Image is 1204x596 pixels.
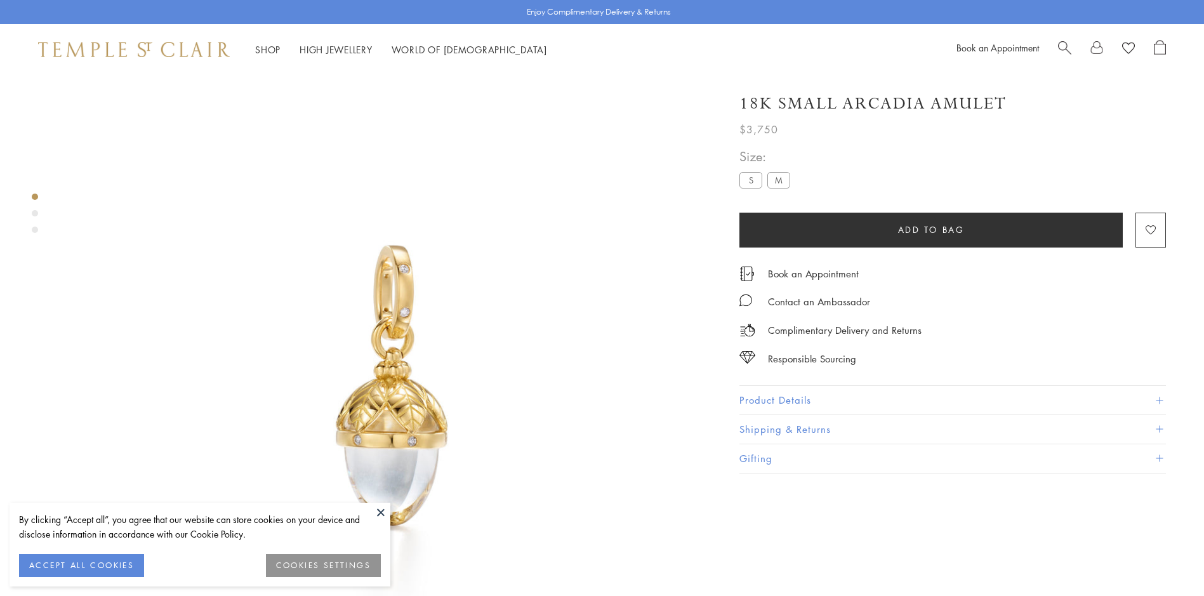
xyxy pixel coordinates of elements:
button: COOKIES SETTINGS [266,554,381,577]
div: Responsible Sourcing [768,351,856,367]
img: MessageIcon-01_2.svg [739,294,752,307]
p: Enjoy Complimentary Delivery & Returns [527,6,671,18]
div: By clicking “Accept all”, you agree that our website can store cookies on your device and disclos... [19,512,381,541]
label: S [739,172,762,188]
a: World of [DEMOGRAPHIC_DATA]World of [DEMOGRAPHIC_DATA] [392,43,547,56]
h1: 18K Small Arcadia Amulet [739,93,1007,115]
span: Size: [739,146,795,167]
a: View Wishlist [1122,40,1135,59]
img: icon_sourcing.svg [739,351,755,364]
span: Add to bag [898,223,965,237]
div: Product gallery navigation [32,190,38,243]
a: ShopShop [255,43,281,56]
a: High JewelleryHigh Jewellery [300,43,373,56]
img: icon_appointment.svg [739,267,755,281]
img: icon_delivery.svg [739,322,755,338]
button: Gifting [739,444,1166,473]
a: Book an Appointment [956,41,1039,54]
button: Add to bag [739,213,1123,248]
button: Product Details [739,386,1166,414]
img: Temple St. Clair [38,42,230,57]
div: Contact an Ambassador [768,294,870,310]
nav: Main navigation [255,42,547,58]
a: Search [1058,40,1071,59]
button: Shipping & Returns [739,415,1166,444]
a: Open Shopping Bag [1154,40,1166,59]
button: ACCEPT ALL COOKIES [19,554,144,577]
a: Book an Appointment [768,267,859,281]
label: M [767,172,790,188]
p: Complimentary Delivery and Returns [768,322,922,338]
span: $3,750 [739,121,778,138]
